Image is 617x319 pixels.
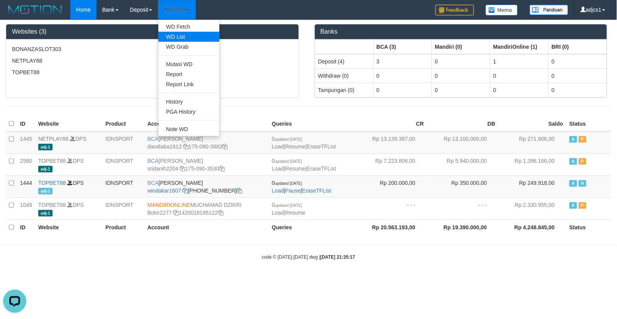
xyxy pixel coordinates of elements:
[427,154,498,176] td: Rp 5.940.000,00
[102,220,144,234] th: Product
[432,54,490,69] td: 0
[373,83,432,97] td: 0
[38,202,66,208] a: TOPBET88
[17,131,35,154] td: 1445
[498,154,566,176] td: Rp 1.396.166,00
[490,39,548,54] th: Group: activate to sort column ascending
[275,203,302,208] span: updated [DATE]
[102,116,144,131] th: Product
[183,143,189,150] a: Copy dandiaba1612 to clipboard
[579,158,586,165] span: Paused
[275,137,302,142] span: updated [DATE]
[427,116,498,131] th: DB
[102,131,144,154] td: IDNSPORT
[17,220,35,234] th: ID
[38,158,66,164] a: TOPBET88
[222,143,228,150] a: Copy 1750903882 to clipboard
[530,5,568,15] img: panduan.png
[272,188,284,194] a: Load
[158,22,219,32] a: WD Fetch
[12,68,293,76] p: TOPBET88
[373,68,432,83] td: 0
[144,116,269,131] th: Account
[355,131,427,154] td: Rp 13.139.387,00
[498,198,566,220] td: Rp 2.330.955,00
[566,116,611,131] th: Status
[183,188,188,194] a: Copy windakar1607 to clipboard
[158,107,219,117] a: PGA History
[272,165,284,172] a: Load
[427,198,498,220] td: - - -
[498,131,566,154] td: Rp 271.806,00
[302,188,331,194] a: EraseTFList
[427,131,498,154] td: Rp 13.100.000,00
[12,57,293,65] p: NETPLAY88
[148,165,178,172] a: sridanih2204
[569,136,577,143] span: Active
[427,220,498,234] th: Rp 19.390.000,00
[315,68,373,83] td: Withdraw (0)
[432,83,490,97] td: 0
[237,188,242,194] a: Copy 5115121526 to clipboard
[315,39,373,54] th: Group: activate to sort column ascending
[355,220,427,234] th: Rp 20.563.193,00
[285,143,305,150] a: Resume
[427,176,498,198] td: Rp 350.000,00
[144,198,269,220] td: MUCHAMAD DZIKRI 1420018195122
[269,220,356,234] th: Queries
[269,116,356,131] th: Queries
[285,210,305,216] a: Resume
[158,69,219,79] a: Report
[307,143,336,150] a: EraseTFList
[148,210,172,216] a: Bokir2277
[272,158,336,172] span: | |
[35,131,102,154] td: DPS
[102,176,144,198] td: IDNSPORT
[569,158,577,165] span: Active
[272,143,284,150] a: Load
[285,188,301,194] a: Pause
[144,154,269,176] td: [PERSON_NAME] 175-090-3530
[35,198,102,220] td: DPS
[490,83,548,97] td: 0
[158,124,219,134] a: Note WD
[548,68,607,83] td: 0
[102,154,144,176] td: IDNSPORT
[148,143,182,150] a: dandiaba1612
[435,5,474,15] img: Feedback.jpg
[490,54,548,69] td: 1
[486,5,518,15] img: Button%20Memo.svg
[498,176,566,198] td: Rp 249.918,00
[548,39,607,54] th: Group: activate to sort column ascending
[355,154,427,176] td: Rp 7.223.806,00
[12,45,293,53] p: BONANZASLOT303
[38,210,53,217] span: adj-1
[144,131,269,154] td: [PERSON_NAME] 175-090-3882
[355,176,427,198] td: Rp 200.000,00
[6,4,65,15] img: MOTION_logo.png
[148,136,159,142] span: BCA
[148,188,181,194] a: windakar1607
[35,176,102,198] td: DPS
[158,97,219,107] a: History
[17,154,35,176] td: 2580
[17,176,35,198] td: 1444
[158,59,219,69] a: Mutasi WD
[272,202,302,208] span: 0
[148,202,190,208] span: MANDIRIONLINE
[17,116,35,131] th: ID
[35,220,102,234] th: Website
[272,180,331,194] span: | |
[355,116,427,131] th: CR
[272,180,302,186] span: 0
[272,136,336,150] span: | |
[158,42,219,52] a: WD Grab
[272,158,302,164] span: 0
[219,165,224,172] a: Copy 1750903530 to clipboard
[579,202,586,209] span: Paused
[38,144,53,150] span: adj-1
[38,180,66,186] a: TOPBET88
[548,54,607,69] td: 0
[38,188,53,194] span: adj-1
[218,210,223,216] a: Copy 1420018195122 to clipboard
